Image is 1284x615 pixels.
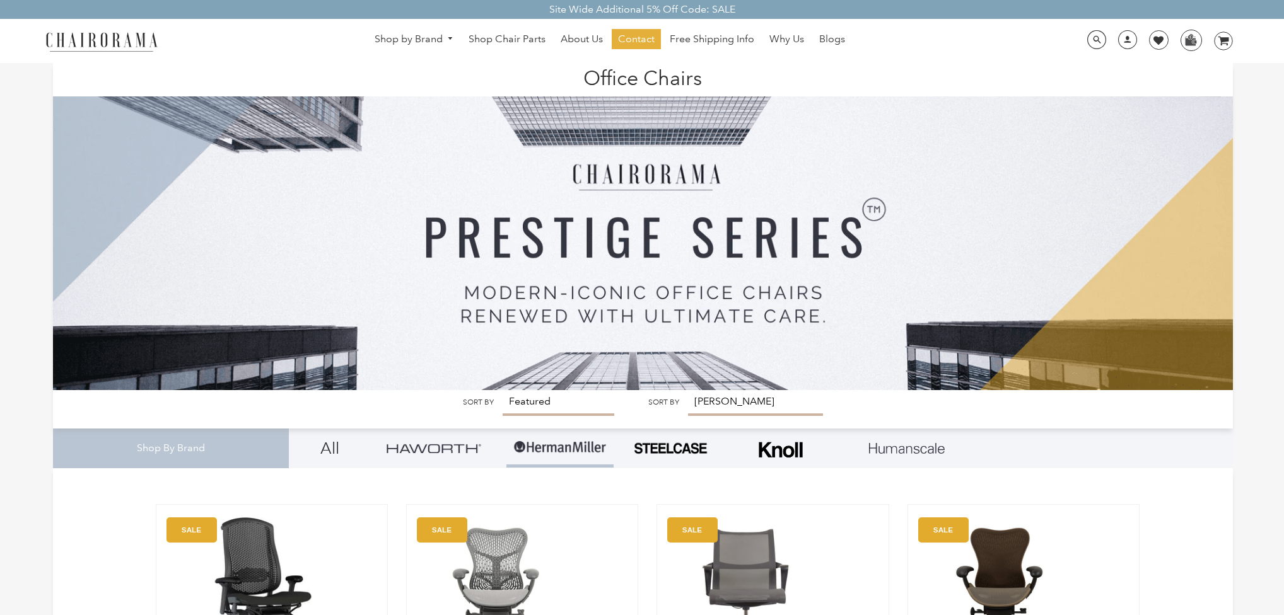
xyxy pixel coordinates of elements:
[53,428,289,468] div: Shop By Brand
[182,526,201,534] text: SALE
[648,398,679,407] label: Sort by
[869,443,945,454] img: Layer_1_1.png
[633,441,708,455] img: PHOTO-2024-07-09-00-53-10-removebg-preview.png
[682,526,702,534] text: SALE
[298,428,361,468] a: All
[463,398,494,407] label: Sort by
[513,428,607,466] img: Group-1.png
[554,29,609,49] a: About Us
[53,63,1232,390] img: Office Chairs
[756,434,806,466] img: Frame_4.png
[663,29,761,49] a: Free Shipping Info
[387,444,481,453] img: Group_4be16a4b-c81a-4a6e-a540-764d0a8faf6e.png
[670,33,754,46] span: Free Shipping Info
[462,29,552,49] a: Shop Chair Parts
[561,33,603,46] span: About Us
[469,33,546,46] span: Shop Chair Parts
[763,29,810,49] a: Why Us
[612,29,661,49] a: Contact
[819,33,845,46] span: Blogs
[769,33,804,46] span: Why Us
[933,526,953,534] text: SALE
[618,33,655,46] span: Contact
[1181,30,1201,49] img: WhatsApp_Image_2024-07-12_at_16.23.01.webp
[432,526,452,534] text: SALE
[38,30,165,52] img: chairorama
[368,30,460,49] a: Shop by Brand
[218,29,1001,52] nav: DesktopNavigation
[66,63,1220,90] h1: Office Chairs
[813,29,851,49] a: Blogs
